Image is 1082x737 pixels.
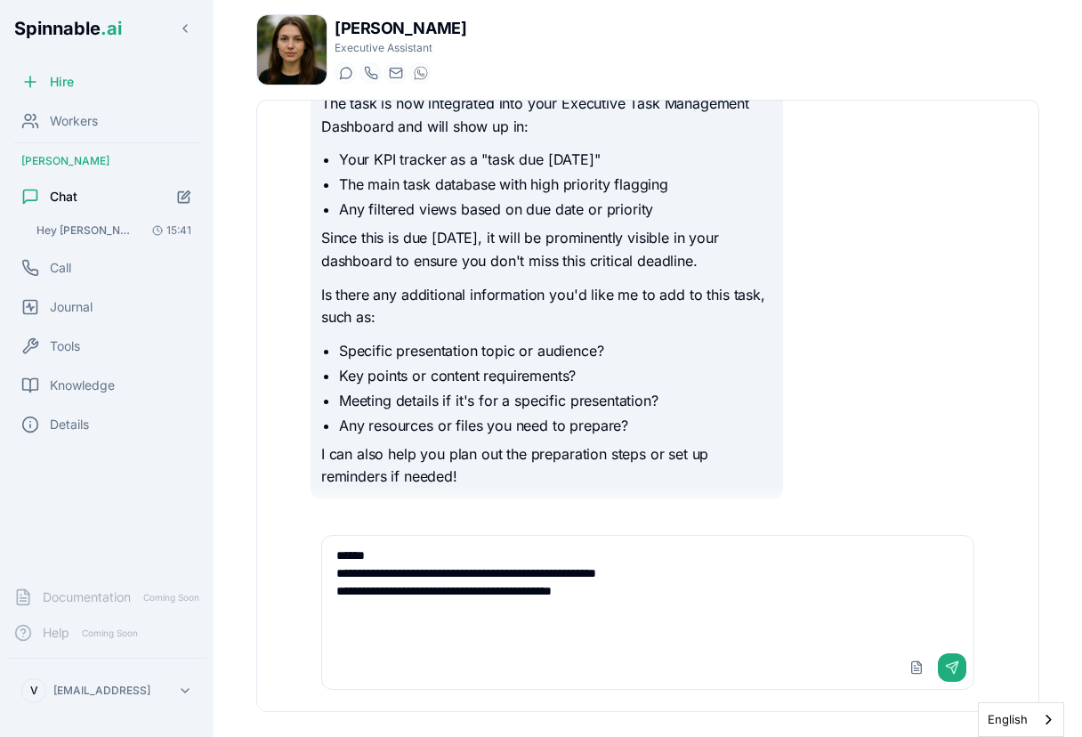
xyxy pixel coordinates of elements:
p: Executive Assistant [335,41,466,55]
span: Documentation [43,588,131,606]
div: Language [978,702,1064,737]
img: Dana Allen [257,15,327,85]
button: Open conversation: Hey Dana, how are you? firstly, I wanted to set up a notion page with the curr... [28,218,199,243]
p: Is there any additional information you'd like me to add to this task, such as: [321,284,772,329]
a: English [979,703,1063,736]
span: 15:41 [145,223,191,238]
button: Send email to dana.allen@getspinnable.ai [384,62,406,84]
li: Any filtered views based on due date or priority [339,198,772,220]
span: Workers [50,112,98,130]
span: Help [43,624,69,642]
li: Any resources or files you need to prepare? [339,415,772,436]
button: Start a call with Dana Allen [359,62,381,84]
li: Your KPI tracker as a "task due [DATE]" [339,149,772,170]
span: Hire [50,73,74,91]
li: The main task database with high priority flagging [339,174,772,195]
span: Coming Soon [77,625,143,642]
span: V [30,684,38,698]
span: Tools [50,337,80,355]
button: WhatsApp [409,62,431,84]
span: Hey Dana, how are you? firstly, I wanted to set up a notion page with the current tasks I am work... [36,223,137,238]
p: The task is now integrated into your Executive Task Management Dashboard and will show up in: [321,93,772,138]
span: Coming Soon [138,589,205,606]
aside: Language selected: English [978,702,1064,737]
p: I can also help you plan out the preparation steps or set up reminders if needed! [321,443,772,489]
button: Start a chat with Dana Allen [335,62,356,84]
li: Specific presentation topic or audience? [339,340,772,361]
span: Chat [50,188,77,206]
span: Details [50,416,89,433]
div: [PERSON_NAME] [7,147,206,175]
span: Journal [50,298,93,316]
img: WhatsApp [414,66,428,80]
span: Knowledge [50,377,115,394]
span: Call [50,259,71,277]
span: .ai [101,18,122,39]
span: Spinnable [14,18,122,39]
p: Since this is due [DATE], it will be prominently visible in your dashboard to ensure you don't mi... [321,227,772,272]
h1: [PERSON_NAME] [335,16,466,41]
li: Key points or content requirements? [339,365,772,386]
button: Start new chat [169,182,199,212]
button: V[EMAIL_ADDRESS] [14,673,199,709]
p: [EMAIL_ADDRESS] [53,684,150,698]
li: Meeting details if it's for a specific presentation? [339,390,772,411]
